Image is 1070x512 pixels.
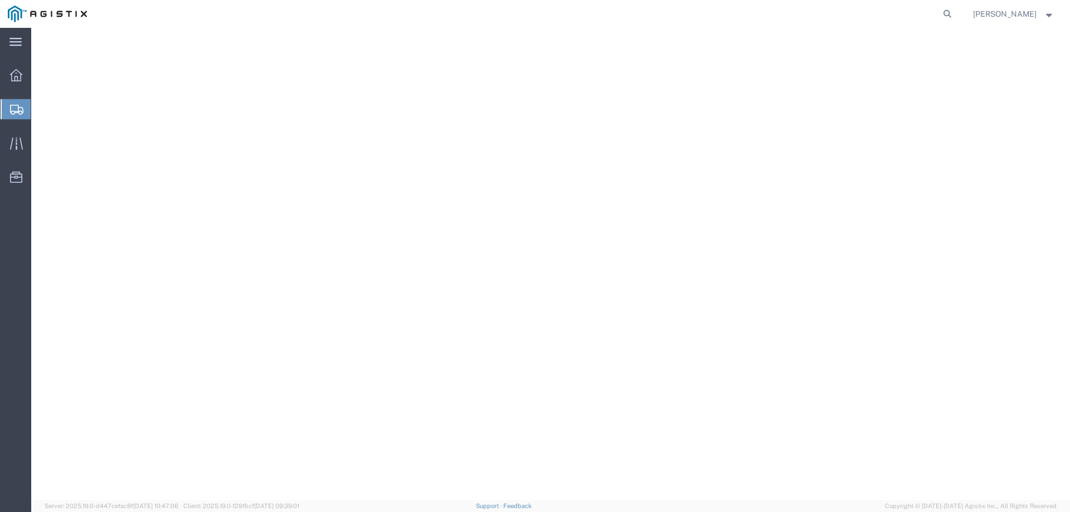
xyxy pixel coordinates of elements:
span: Copyright © [DATE]-[DATE] Agistix Inc., All Rights Reserved [885,501,1057,511]
span: Client: 2025.19.0-129fbcf [183,503,299,509]
span: [DATE] 09:39:01 [254,503,299,509]
span: Mansi Somaiya [973,8,1037,20]
span: [DATE] 10:47:06 [133,503,178,509]
button: [PERSON_NAME] [972,7,1055,21]
span: Server: 2025.19.0-d447cefac8f [45,503,178,509]
img: logo [8,6,87,22]
a: Support [476,503,504,509]
iframe: FS Legacy Container [31,28,1070,500]
a: Feedback [503,503,532,509]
